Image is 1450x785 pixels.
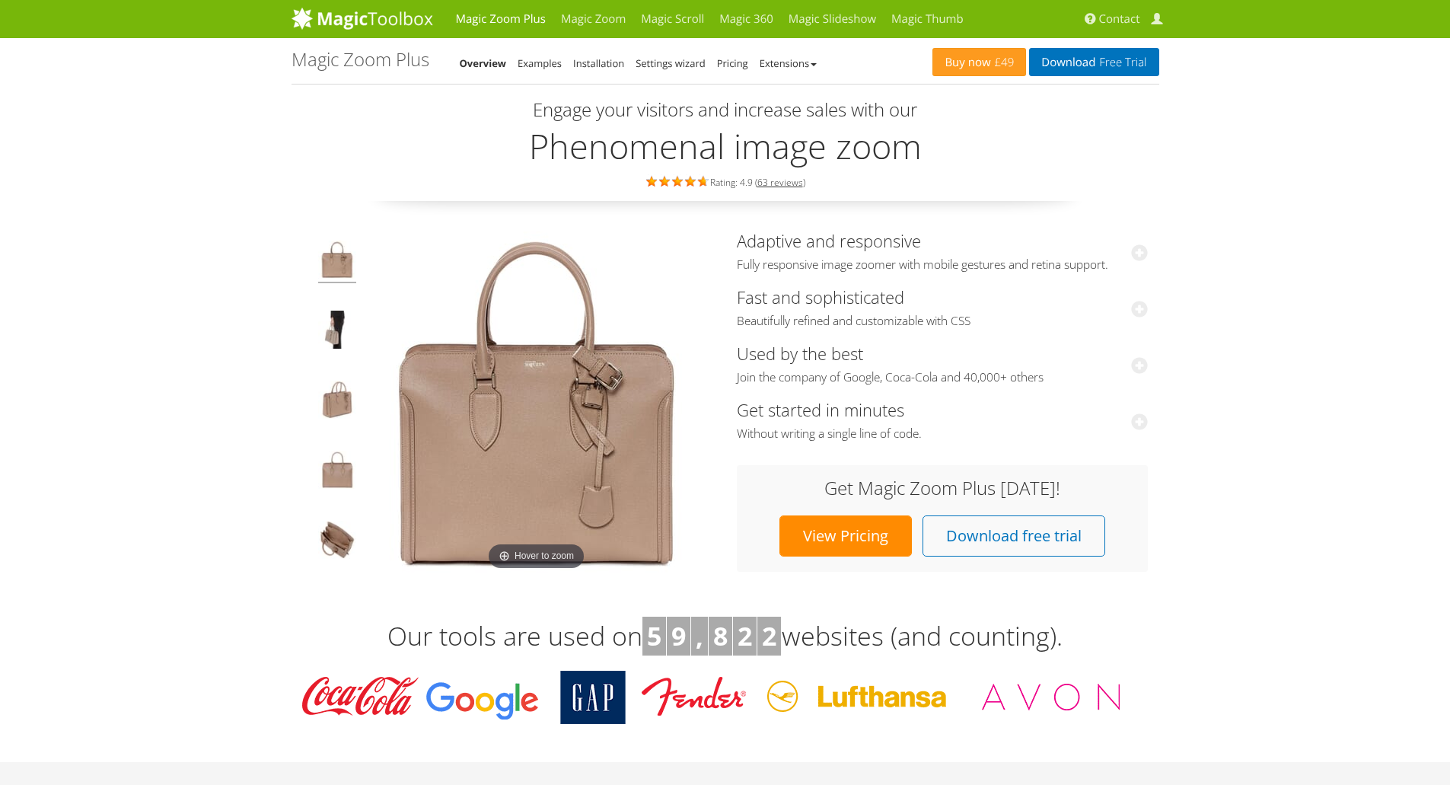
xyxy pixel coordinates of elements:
img: Hover image zoom example [318,451,356,493]
img: JavaScript zoom tool example [318,521,356,563]
a: Overview [460,56,507,70]
a: 63 reviews [757,176,803,189]
a: Extensions [760,56,817,70]
img: Magic Toolbox Customers [292,671,1136,724]
a: View Pricing [779,515,912,557]
a: Installation [573,56,624,70]
h3: Get Magic Zoom Plus [DATE]! [752,478,1133,498]
div: Rating: 4.9 ( ) [292,173,1159,190]
b: 9 [671,618,686,653]
h2: Phenomenal image zoom [292,127,1159,165]
span: Join the company of Google, Coca-Cola and 40,000+ others [737,370,1148,385]
a: Used by the bestJoin the company of Google, Coca-Cola and 40,000+ others [737,342,1148,385]
a: Fast and sophisticatedBeautifully refined and customizable with CSS [737,286,1148,329]
a: Adaptive and responsiveFully responsive image zoomer with mobile gestures and retina support. [737,229,1148,273]
h3: Engage your visitors and increase sales with our [295,100,1155,120]
img: JavaScript image zoom example [318,311,356,353]
b: 5 [647,618,661,653]
span: £49 [991,56,1015,69]
span: Beautifully refined and customizable with CSS [737,314,1148,329]
a: DownloadFree Trial [1029,48,1158,76]
a: Magic Zoom Plus DemoHover to zoom [365,231,708,574]
img: jQuery image zoom example [318,381,356,423]
b: , [696,618,703,653]
a: Pricing [717,56,748,70]
a: Buy now£49 [932,48,1026,76]
b: 8 [713,618,728,653]
span: Free Trial [1095,56,1146,69]
a: Download free trial [923,515,1105,557]
b: 2 [762,618,776,653]
img: Magic Zoom Plus Demo [365,231,708,574]
h1: Magic Zoom Plus [292,49,429,69]
a: Get started in minutesWithout writing a single line of code. [737,398,1148,442]
img: Product image zoom example [318,241,356,283]
span: Without writing a single line of code. [737,426,1148,442]
img: MagicToolbox.com - Image tools for your website [292,7,433,30]
b: 2 [738,618,752,653]
span: Fully responsive image zoomer with mobile gestures and retina support. [737,257,1148,273]
h3: Our tools are used on websites (and counting). [292,617,1159,656]
a: Settings wizard [636,56,706,70]
a: Examples [518,56,562,70]
span: Contact [1099,11,1140,27]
